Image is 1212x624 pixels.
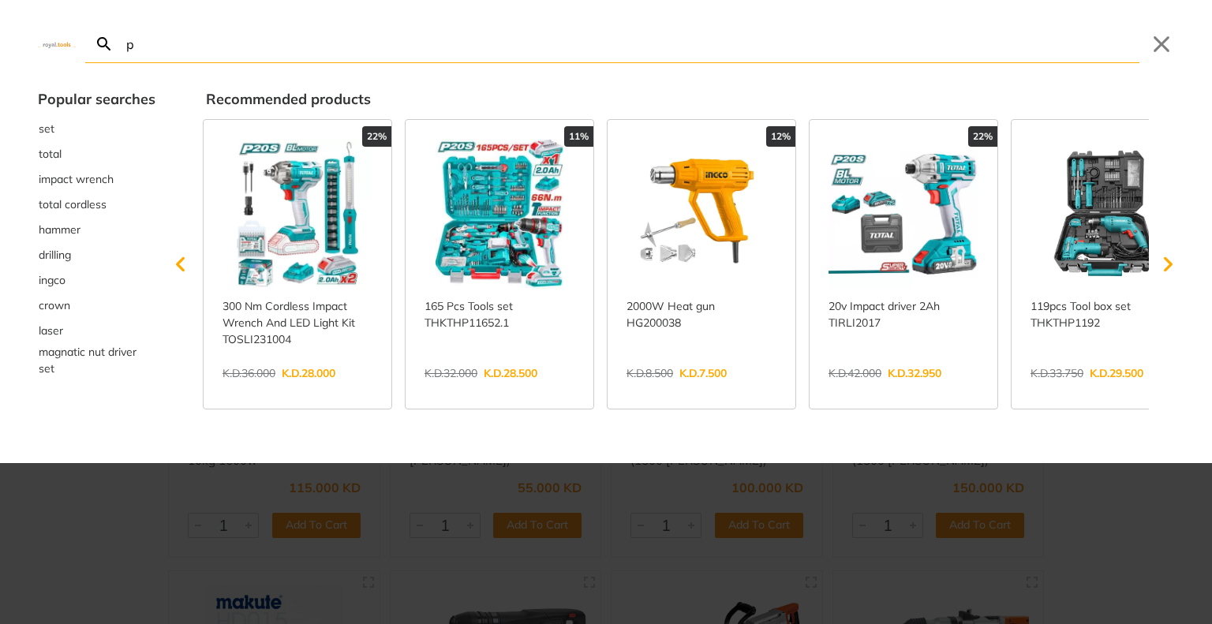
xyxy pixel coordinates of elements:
span: crown [39,297,70,314]
div: Suggestion: drilling [38,242,155,267]
svg: Scroll right [1152,248,1184,280]
span: ingco [39,272,65,289]
div: Suggestion: ingco [38,267,155,293]
div: Suggestion: total cordless [38,192,155,217]
div: Suggestion: hammer [38,217,155,242]
button: Close [1149,32,1174,57]
input: Search… [123,25,1139,62]
div: Recommended products [206,88,1174,110]
div: Suggestion: crown [38,293,155,318]
button: Select suggestion: total cordless [38,192,155,217]
div: Suggestion: magnatic nut driver set [38,343,155,378]
svg: Scroll left [165,248,196,280]
svg: Search [95,35,114,54]
button: Select suggestion: impact wrench [38,166,155,192]
span: hammer [39,222,80,238]
span: total [39,146,62,163]
button: Select suggestion: laser [38,318,155,343]
span: impact wrench [39,171,114,188]
button: Select suggestion: crown [38,293,155,318]
div: Suggestion: laser [38,318,155,343]
div: Suggestion: set [38,116,155,141]
button: Select suggestion: drilling [38,242,155,267]
span: laser [39,323,63,339]
span: drilling [39,247,71,263]
button: Select suggestion: ingco [38,267,155,293]
div: 11% [564,126,593,147]
span: magnatic nut driver set [39,344,155,377]
img: Close [38,40,76,47]
div: Suggestion: total [38,141,155,166]
span: set [39,121,54,137]
button: Select suggestion: total [38,141,155,166]
div: 12% [766,126,795,147]
button: Select suggestion: magnatic nut driver set [38,343,155,378]
div: Popular searches [38,88,155,110]
span: total cordless [39,196,107,213]
div: Suggestion: impact wrench [38,166,155,192]
div: 22% [968,126,997,147]
div: 22% [362,126,391,147]
button: Select suggestion: hammer [38,217,155,242]
button: Select suggestion: set [38,116,155,141]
